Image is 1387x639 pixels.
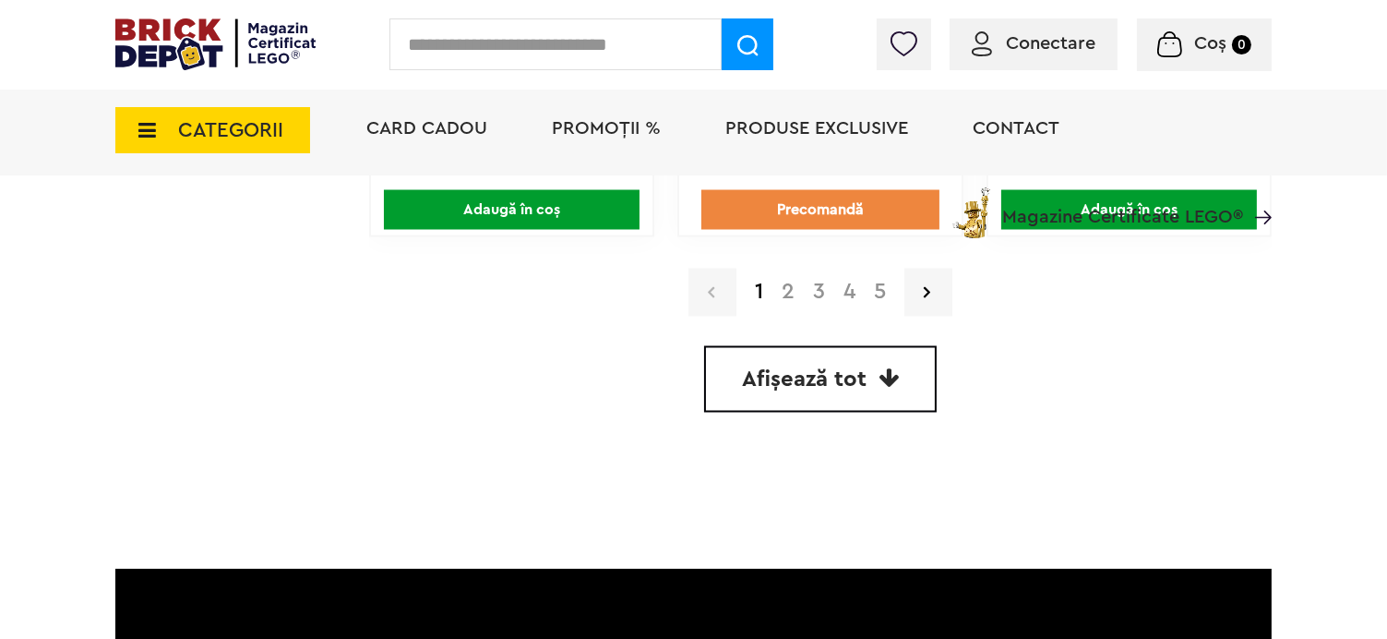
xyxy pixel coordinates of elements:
a: Card Cadou [366,119,487,138]
a: Conectare [972,34,1095,53]
a: PROMOȚII % [552,119,661,138]
a: 2 [772,282,804,304]
span: Afișează tot [742,369,867,392]
a: 5 [865,282,895,304]
span: CATEGORII [178,120,283,140]
a: Pagina urmatoare [904,269,952,317]
span: Conectare [1006,34,1095,53]
a: Produse exclusive [725,119,908,138]
small: 0 [1232,35,1251,54]
a: Magazine Certificate LEGO® [1243,184,1272,202]
span: Coș [1194,34,1226,53]
a: 4 [834,282,865,304]
span: Magazine Certificate LEGO® [1002,184,1243,226]
strong: 1 [746,282,772,304]
a: 3 [804,282,834,304]
a: Afișează tot [704,346,937,413]
a: Contact [973,119,1059,138]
